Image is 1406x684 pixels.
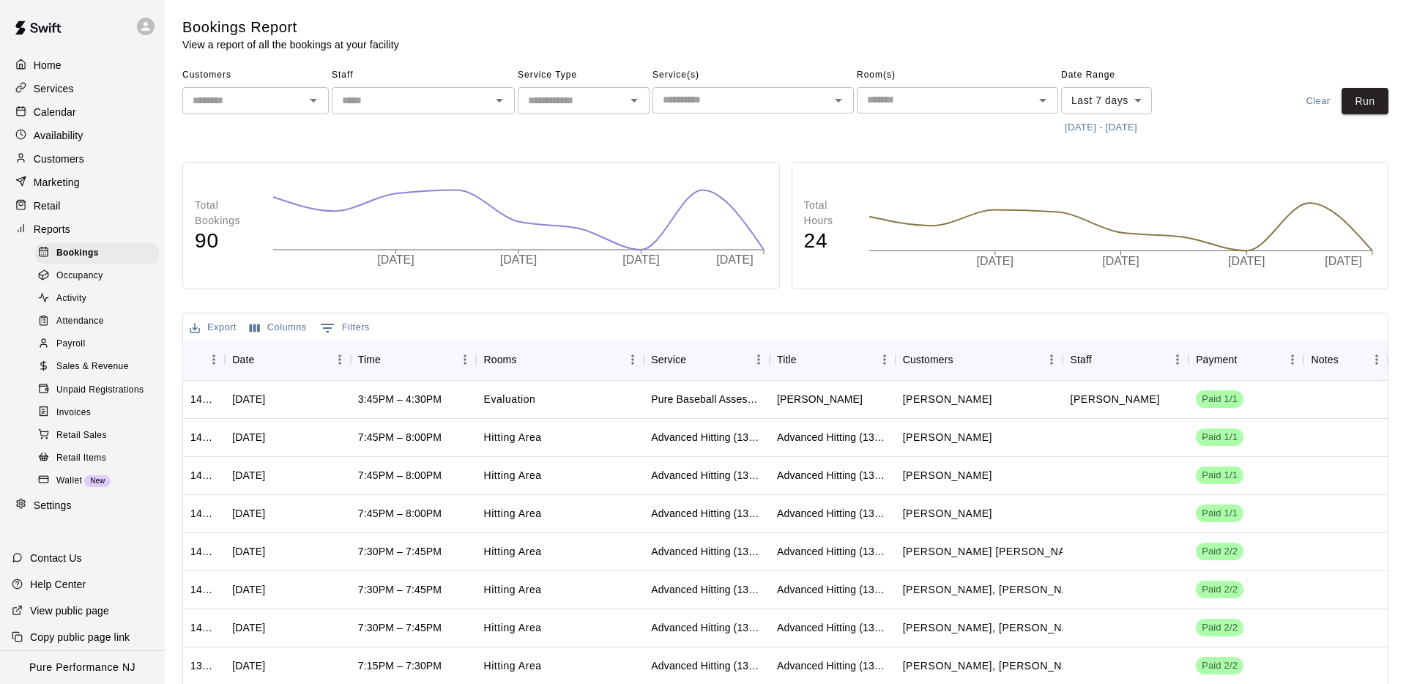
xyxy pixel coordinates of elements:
[777,339,797,380] div: Title
[34,198,61,213] p: Retail
[34,152,84,166] p: Customers
[977,255,1013,267] tspan: [DATE]
[1061,116,1141,139] button: [DATE] - [DATE]
[56,291,86,306] span: Activity
[12,218,153,240] a: Reports
[358,468,442,483] div: 7:45PM – 8:00PM
[232,468,265,483] div: Thu, Sep 11, 2025
[190,468,217,483] div: 1407772
[716,253,753,266] tspan: [DATE]
[903,430,992,445] p: EJ Thomas
[903,620,1089,636] p: Karen Rampone, EJ Thomas
[34,498,72,513] p: Settings
[483,392,535,407] p: Evaluation
[651,506,762,521] div: Advanced Hitting (13-18)
[1033,90,1053,111] button: Open
[1303,339,1387,380] div: Notes
[1070,339,1091,380] div: Staff
[56,360,129,374] span: Sales & Revenue
[1196,339,1237,380] div: Payment
[903,468,992,483] p: Kayden daly
[35,334,159,354] div: Payroll
[182,64,329,87] span: Customers
[56,406,91,420] span: Invoices
[1196,659,1243,673] span: Paid 2/2
[35,289,159,309] div: Activity
[203,349,225,371] button: Menu
[358,506,442,521] div: 7:45PM – 8:00PM
[1196,507,1243,521] span: Paid 1/1
[34,175,80,190] p: Marketing
[30,630,130,644] p: Copy public page link
[489,90,510,111] button: Open
[651,468,762,483] div: Advanced Hitting (13-18)
[12,101,153,123] a: Calendar
[332,64,515,87] span: Staff
[186,316,240,339] button: Export
[303,90,324,111] button: Open
[12,195,153,217] div: Retail
[777,392,863,406] div: Antonio Dominguez
[651,339,686,380] div: Service
[35,311,159,332] div: Attendance
[1070,392,1159,407] p: Mike Dzurilla
[56,314,104,329] span: Attendance
[35,425,159,446] div: Retail Sales
[35,379,165,401] a: Unpaid Registrations
[651,658,762,673] div: Advanced Hitting (13-18)
[454,349,476,371] button: Menu
[652,64,854,87] span: Service(s)
[12,124,153,146] a: Availability
[35,424,165,447] a: Retail Sales
[183,339,225,380] div: ID
[34,58,62,73] p: Home
[12,148,153,170] a: Customers
[804,228,855,254] h4: 24
[1196,431,1243,445] span: Paid 1/1
[329,349,351,371] button: Menu
[30,551,82,565] p: Contact Us
[483,339,516,380] div: Rooms
[35,448,159,469] div: Retail Items
[1061,87,1152,114] div: Last 7 days
[190,430,217,445] div: 1407799
[358,339,381,380] div: Time
[182,18,399,37] h5: Bookings Report
[35,356,165,379] a: Sales & Revenue
[1102,255,1139,267] tspan: [DATE]
[1237,349,1257,370] button: Sort
[797,349,817,370] button: Sort
[35,471,159,491] div: WalletNew
[35,401,165,424] a: Invoices
[903,544,1182,560] p: Jackson Groenveld, Jack DeSilver
[35,264,165,287] a: Occupancy
[30,603,109,618] p: View public page
[874,349,896,371] button: Menu
[190,506,217,521] div: 1407745
[56,428,107,443] span: Retail Sales
[358,430,442,445] div: 7:45PM – 8:00PM
[500,253,537,266] tspan: [DATE]
[56,337,85,352] span: Payroll
[182,37,399,52] p: View a report of all the bookings at your facility
[232,658,265,673] div: Thu, Sep 11, 2025
[1196,545,1243,559] span: Paid 2/2
[12,78,153,100] a: Services
[35,333,165,356] a: Payroll
[1295,88,1342,115] button: Clear
[1167,349,1189,371] button: Menu
[857,64,1058,87] span: Room(s)
[1228,255,1265,267] tspan: [DATE]
[1041,349,1063,371] button: Menu
[1189,339,1303,380] div: Payment
[35,243,159,264] div: Bookings
[483,468,541,483] p: Hitting Area
[358,658,442,673] div: 7:15PM – 7:30PM
[190,620,217,635] div: 1407618
[12,171,153,193] div: Marketing
[651,544,762,559] div: Advanced Hitting (13-18)
[56,383,144,398] span: Unpaid Registrations
[316,316,373,340] button: Show filters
